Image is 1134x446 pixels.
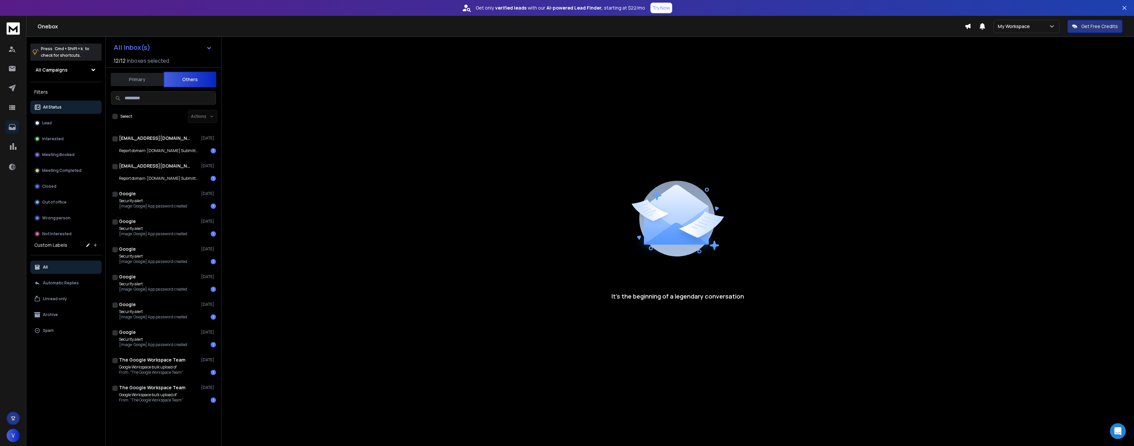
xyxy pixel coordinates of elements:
[111,72,164,87] button: Primary
[119,259,187,264] p: [image: Google] App password created
[119,226,187,231] p: Security alert
[201,246,216,252] p: [DATE]
[211,176,216,181] div: 1
[201,219,216,224] p: [DATE]
[547,5,603,11] strong: AI-powered Lead Finder,
[42,136,64,142] p: Interested
[34,242,67,248] h3: Custom Labels
[652,5,670,11] p: Try Now
[201,274,216,279] p: [DATE]
[42,168,81,173] p: Meeting Completed
[211,342,216,347] div: 1
[30,101,102,114] button: All Status
[119,218,136,225] h1: Google
[476,5,645,11] p: Get only with our starting at $22/mo
[43,312,58,317] p: Archive
[42,231,72,237] p: Not Interested
[201,330,216,335] p: [DATE]
[43,265,48,270] p: All
[7,22,20,35] img: logo
[201,385,216,390] p: [DATE]
[201,302,216,307] p: [DATE]
[30,292,102,305] button: Unread only
[211,398,216,403] div: 1
[30,276,102,290] button: Automatic Replies
[119,231,187,237] p: [image: Google] App password created
[43,328,54,333] p: Spam
[114,57,126,65] span: 12 / 12
[114,44,150,51] h1: All Inbox(s)
[119,163,192,169] h1: [EMAIL_ADDRESS][DOMAIN_NAME]
[42,215,71,221] p: Wrong person
[201,136,216,141] p: [DATE]
[119,309,187,314] p: Security alert
[30,261,102,274] button: All
[495,5,526,11] strong: verified leads
[42,184,56,189] p: Closed
[211,314,216,320] div: 1
[7,429,20,442] button: V
[43,105,62,110] p: All Status
[30,87,102,97] h3: Filters
[119,342,187,347] p: [image: Google] App password created
[1067,20,1122,33] button: Get Free Credits
[30,180,102,193] button: Closed
[30,324,102,337] button: Spam
[119,337,187,342] p: Security alert
[36,67,68,73] h1: All Campaigns
[119,301,136,308] h1: Google
[30,132,102,145] button: Interested
[30,116,102,130] button: Lead
[30,196,102,209] button: Out of office
[211,204,216,209] div: 1
[119,198,187,204] p: Security alert
[119,148,198,153] p: Report domain: [DOMAIN_NAME] Submitter: [DOMAIN_NAME]
[30,227,102,240] button: Not Interested
[54,45,84,52] span: Cmd + Shift + k
[30,211,102,225] button: Wrong person
[201,191,216,196] p: [DATE]
[119,254,187,259] p: Security alert
[119,357,185,363] h1: The Google Workspace Team
[38,22,965,30] h1: Onebox
[119,273,136,280] h1: Google
[120,114,132,119] label: Select
[42,200,67,205] p: Out of office
[30,63,102,77] button: All Campaigns
[612,292,744,301] p: It’s the beginning of a legendary conversation
[119,176,198,181] p: Report domain: [DOMAIN_NAME] Submitter: [DOMAIN_NAME]
[42,152,75,157] p: Meeting Booked
[650,3,672,13] button: Try Now
[119,135,192,142] h1: [EMAIL_ADDRESS][DOMAIN_NAME]
[119,314,187,320] p: [image: Google] App password created
[119,204,187,209] p: [image: Google] App password created
[41,46,89,59] p: Press to check for shortcuts.
[42,120,52,126] p: Lead
[108,41,217,54] button: All Inbox(s)
[30,148,102,161] button: Meeting Booked
[119,246,136,252] h1: Google
[211,259,216,264] div: 1
[211,287,216,292] div: 1
[1081,23,1118,30] p: Get Free Credits
[43,280,79,286] p: Automatic Replies
[119,384,185,391] h1: The Google Workspace Team
[211,370,216,375] div: 1
[211,231,216,237] div: 1
[119,287,187,292] p: [image: Google] App password created
[127,57,169,65] h3: Inboxes selected
[164,72,216,87] button: Others
[30,308,102,321] button: Archive
[119,190,136,197] h1: Google
[998,23,1032,30] p: My Workspace
[201,357,216,363] p: [DATE]
[201,163,216,169] p: [DATE]
[30,164,102,177] button: Meeting Completed
[119,281,187,287] p: Security alert
[119,329,136,335] h1: Google
[211,148,216,153] div: 1
[1110,423,1126,439] div: Open Intercom Messenger
[119,392,183,398] p: Google Workspace bulk upload of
